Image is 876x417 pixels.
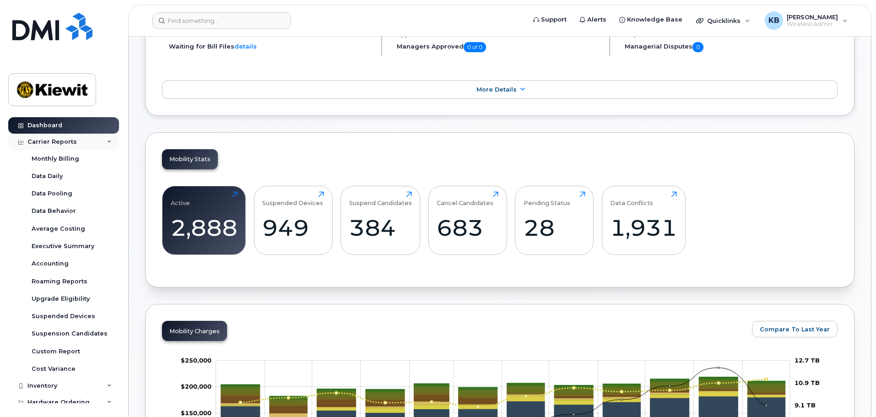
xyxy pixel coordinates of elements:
[768,15,779,26] span: KB
[758,11,854,30] div: Kimberly Boucher
[181,409,211,417] g: $0
[795,401,816,409] tspan: 9.1 TB
[152,12,291,29] input: Find something...
[795,357,820,364] tspan: 12.7 TB
[262,214,324,241] div: 949
[349,191,412,206] div: Suspend Candidates
[787,13,838,21] span: [PERSON_NAME]
[181,357,211,364] tspan: $250,000
[464,42,486,52] span: 0 of 0
[524,191,570,206] div: Pending Status
[692,42,703,52] span: 0
[587,15,606,24] span: Alerts
[171,214,238,241] div: 2,888
[262,191,323,206] div: Suspended Devices
[610,214,677,241] div: 1,931
[234,43,257,50] a: details
[437,191,493,206] div: Cancel Candidates
[573,11,613,29] a: Alerts
[836,377,869,410] iframe: Messenger Launcher
[262,191,324,250] a: Suspended Devices949
[437,214,498,241] div: 683
[690,11,757,30] div: Quicklinks
[181,357,211,364] g: $0
[171,191,238,250] a: Active2,888
[760,325,830,334] span: Compare To Last Year
[795,379,820,386] tspan: 10.9 TB
[613,11,689,29] a: Knowledge Base
[349,214,412,241] div: 384
[527,11,573,29] a: Support
[349,191,412,250] a: Suspend Candidates384
[541,15,567,24] span: Support
[181,409,211,417] tspan: $150,000
[397,42,601,52] h5: Managers Approved
[610,191,677,250] a: Data Conflicts1,931
[221,380,785,403] g: HST
[524,214,585,241] div: 28
[476,86,517,93] span: More Details
[627,15,682,24] span: Knowledge Base
[787,21,838,28] span: Wireless Admin
[181,383,211,390] tspan: $200,000
[625,42,838,52] h5: Managerial Disputes
[707,17,741,24] span: Quicklinks
[171,191,190,206] div: Active
[221,386,785,406] g: GST
[181,383,211,390] g: $0
[437,191,498,250] a: Cancel Candidates683
[524,191,585,250] a: Pending Status28
[752,321,838,337] button: Compare To Last Year
[169,42,373,51] li: Waiting for Bill Files
[610,191,653,206] div: Data Conflicts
